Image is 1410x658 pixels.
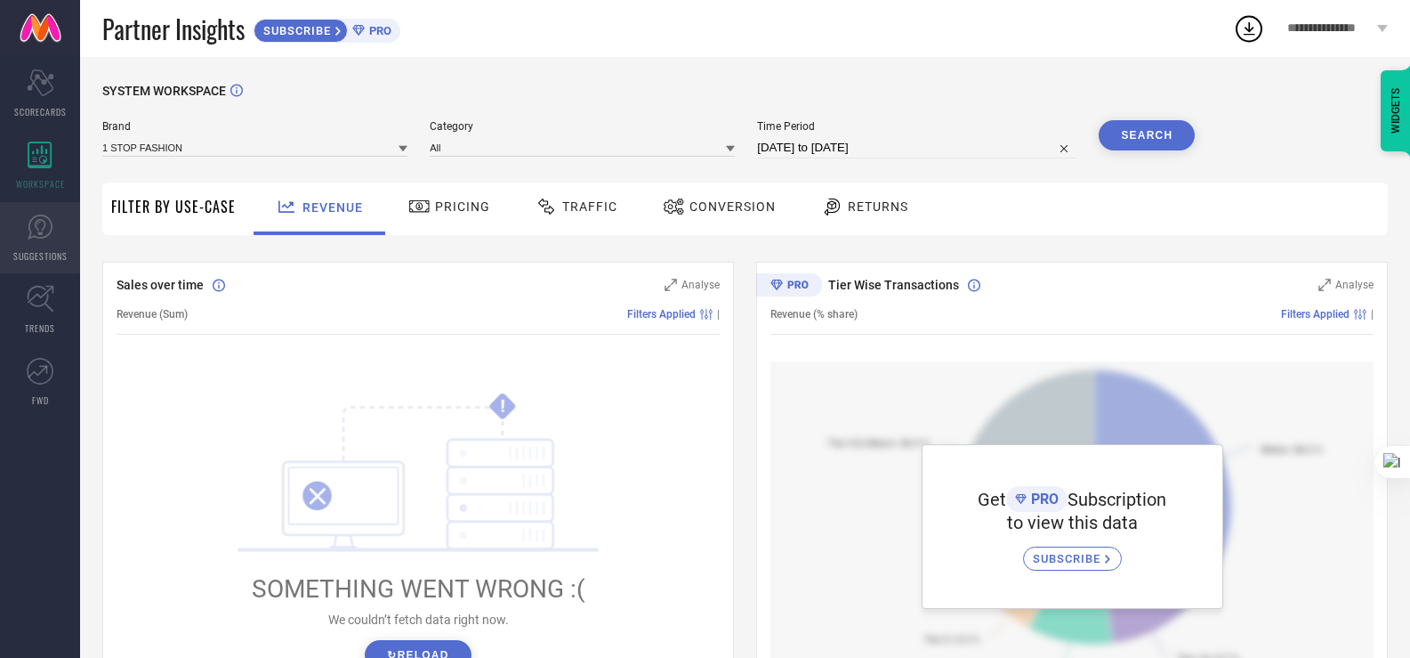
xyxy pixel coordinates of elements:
[254,24,335,37] span: SUBSCRIBE
[1335,279,1374,291] span: Analyse
[717,308,720,321] span: |
[1371,308,1374,321] span: |
[14,105,67,118] span: SCORECARDS
[828,278,959,292] span: Tier Wise Transactions
[1023,533,1122,571] a: SUBSCRIBE
[562,199,617,214] span: Traffic
[1007,512,1138,533] span: to view this data
[32,394,49,407] span: FWD
[770,308,858,321] span: Revenue (% share)
[252,574,585,604] span: SOMETHING WENT WRONG :(
[430,120,735,133] span: Category
[1033,552,1105,565] span: SUBSCRIBE
[254,14,400,43] a: SUBSCRIBEPRO
[689,199,776,214] span: Conversion
[978,489,1006,510] span: Get
[435,199,490,214] span: Pricing
[328,613,509,627] span: We couldn’t fetch data right now.
[111,196,236,217] span: Filter By Use-Case
[25,321,55,335] span: TRENDS
[117,308,188,321] span: Revenue (Sum)
[757,137,1076,158] input: Select time period
[102,84,226,98] span: SYSTEM WORKSPACE
[1281,308,1350,321] span: Filters Applied
[681,279,720,291] span: Analyse
[665,279,677,291] svg: Zoom
[102,120,407,133] span: Brand
[627,308,696,321] span: Filters Applied
[13,249,68,263] span: SUGGESTIONS
[365,24,391,37] span: PRO
[1099,120,1195,150] button: Search
[16,177,65,191] span: WORKSPACE
[501,396,505,417] tspan: !
[757,120,1076,133] span: Time Period
[1027,491,1059,508] span: PRO
[1068,489,1166,510] span: Subscription
[302,200,363,215] span: Revenue
[756,273,822,300] div: Premium
[848,199,908,214] span: Returns
[1318,279,1331,291] svg: Zoom
[1233,12,1265,45] div: Open download list
[102,11,245,47] span: Partner Insights
[117,278,204,292] span: Sales over time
